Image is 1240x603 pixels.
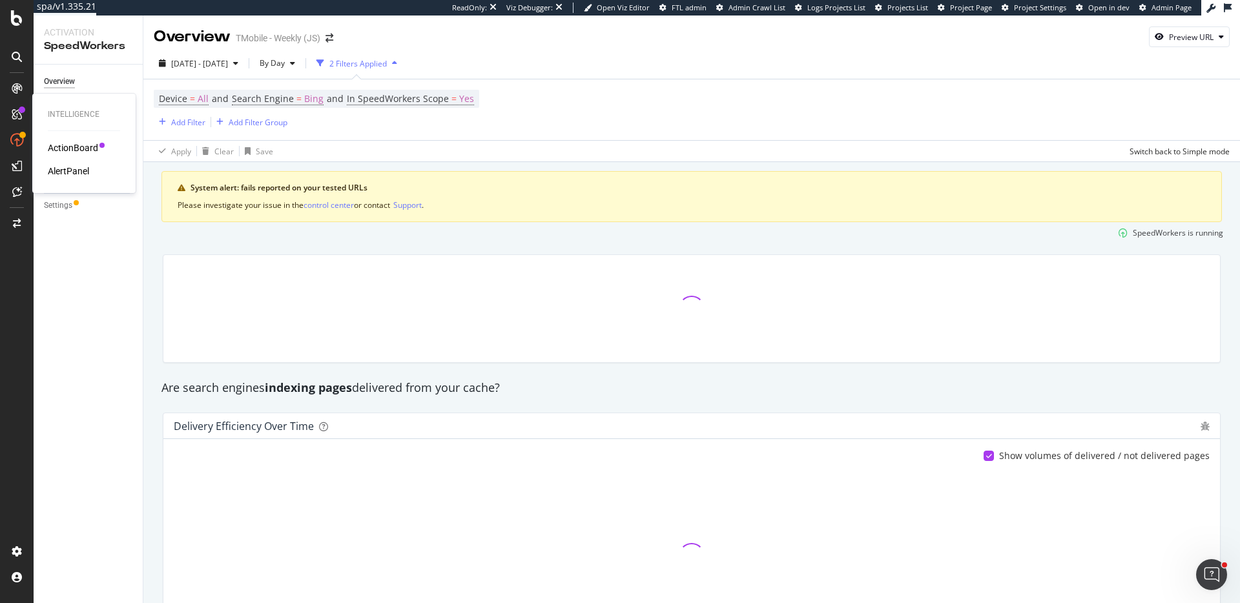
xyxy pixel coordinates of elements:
div: Show volumes of delivered / not delivered pages [999,449,1210,462]
span: Bing [304,90,324,108]
a: AlertPanel [48,165,89,178]
span: In SpeedWorkers Scope [347,92,449,105]
a: Overview [44,75,134,88]
span: Projects List [887,3,928,12]
span: and [212,92,229,105]
span: Open in dev [1088,3,1130,12]
button: [DATE] - [DATE] [154,53,243,74]
div: ReadOnly: [452,3,487,13]
span: Logs Projects List [807,3,865,12]
div: control center [304,199,354,210]
a: Admin Crawl List [716,3,785,13]
div: warning banner [161,171,1222,222]
div: System alert: fails reported on your tested URLs [191,182,1206,194]
div: Clear [214,146,234,157]
div: Intelligence [48,109,120,120]
span: Yes [459,90,474,108]
div: SpeedWorkers [44,39,132,54]
div: Settings [44,199,72,212]
div: Add Filter Group [229,117,287,128]
div: Please investigate your issue in the or contact . [178,199,1206,211]
a: Open Viz Editor [584,3,650,13]
div: arrow-right-arrow-left [325,34,333,43]
div: Save [256,146,273,157]
button: Support [393,199,422,211]
span: Admin Page [1152,3,1192,12]
span: = [190,92,195,105]
span: All [198,90,209,108]
div: Are search engines delivered from your cache? [155,380,1228,396]
a: FTL admin [659,3,707,13]
div: Preview URL [1169,32,1214,43]
div: bug [1201,422,1210,431]
button: control center [304,199,354,211]
a: Project Page [938,3,992,13]
button: Add Filter Group [211,114,287,130]
button: Clear [197,141,234,161]
div: Switch back to Simple mode [1130,146,1230,157]
div: Add Filter [171,117,205,128]
div: TMobile - Weekly (JS) [236,32,320,45]
span: Open Viz Editor [597,3,650,12]
a: Settings [44,199,134,212]
span: = [296,92,302,105]
div: SpeedWorkers is running [1133,227,1223,238]
a: ActionBoard [48,141,98,154]
button: Save [240,141,273,161]
button: Apply [154,141,191,161]
button: 2 Filters Applied [311,53,402,74]
div: Apply [171,146,191,157]
span: Search Engine [232,92,294,105]
div: Delivery Efficiency over time [174,420,314,433]
div: Activation [44,26,132,39]
a: Open in dev [1076,3,1130,13]
a: Projects List [875,3,928,13]
a: Admin Page [1139,3,1192,13]
div: Viz Debugger: [506,3,553,13]
span: FTL admin [672,3,707,12]
div: Support [393,199,422,210]
span: Admin Crawl List [728,3,785,12]
strong: indexing pages [265,380,352,395]
div: Overview [154,26,231,48]
div: Overview [44,75,75,88]
span: Project Page [950,3,992,12]
span: and [327,92,344,105]
span: By Day [254,57,285,68]
button: Preview URL [1149,26,1230,47]
span: Project Settings [1014,3,1066,12]
button: By Day [254,53,300,74]
span: = [451,92,457,105]
div: 2 Filters Applied [329,58,387,69]
a: Project Settings [1002,3,1066,13]
span: Device [159,92,187,105]
button: Switch back to Simple mode [1124,141,1230,161]
a: Logs Projects List [795,3,865,13]
button: Add Filter [154,114,205,130]
iframe: Intercom live chat [1196,559,1227,590]
span: [DATE] - [DATE] [171,58,228,69]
